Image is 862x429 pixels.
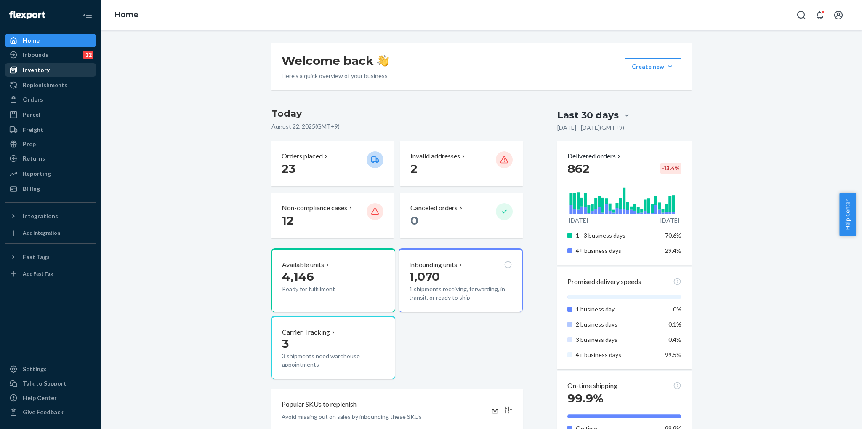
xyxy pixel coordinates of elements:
[23,66,50,74] div: Inventory
[23,81,67,89] div: Replenishments
[282,260,324,270] p: Available units
[400,193,522,238] button: Canceled orders 0
[567,277,641,287] p: Promised delivery speeds
[23,212,58,220] div: Integrations
[409,260,457,270] p: Inbounding units
[5,34,96,47] a: Home
[282,213,294,228] span: 12
[23,408,64,416] div: Give Feedback
[5,405,96,419] button: Give Feedback
[5,78,96,92] a: Replenishments
[282,285,360,293] p: Ready for fulfillment
[282,269,314,284] span: 4,146
[5,226,96,240] a: Add Integration
[567,151,623,161] button: Delivered orders
[5,93,96,106] a: Orders
[271,107,523,121] h3: Today
[410,213,418,228] span: 0
[557,123,624,132] p: [DATE] - [DATE] ( GMT+9 )
[114,10,138,19] a: Home
[665,247,681,254] span: 29.4%
[5,167,96,180] a: Reporting
[282,72,389,80] p: Here’s a quick overview of your business
[23,229,60,236] div: Add Integration
[410,203,458,213] p: Canceled orders
[668,336,681,343] span: 0.4%
[5,391,96,405] a: Help Center
[282,400,357,409] p: Popular SKUs to replenish
[576,247,659,255] p: 4+ business days
[576,305,659,314] p: 1 business day
[576,320,659,329] p: 2 business days
[377,55,389,67] img: hand-wave emoji
[5,250,96,264] button: Fast Tags
[5,182,96,196] a: Billing
[557,109,619,122] div: Last 30 days
[5,209,96,223] button: Integrations
[409,269,440,284] span: 1,070
[811,7,828,24] button: Open notifications
[567,161,590,176] span: 862
[5,108,96,121] a: Parcel
[271,316,395,380] button: Carrier Tracking33 shipments need warehouse appointments
[23,253,50,261] div: Fast Tags
[23,140,36,148] div: Prep
[79,7,96,24] button: Close Navigation
[282,336,289,351] span: 3
[23,365,47,373] div: Settings
[5,152,96,165] a: Returns
[5,362,96,376] a: Settings
[282,327,330,337] p: Carrier Tracking
[282,352,385,369] p: 3 shipments need warehouse appointments
[673,306,681,313] span: 0%
[409,285,512,302] p: 1 shipments receiving, forwarding, in transit, or ready to ship
[271,248,395,312] button: Available units4,146Ready for fulfillment
[668,321,681,328] span: 0.1%
[793,7,810,24] button: Open Search Box
[271,193,394,238] button: Non-compliance cases 12
[567,381,617,391] p: On-time shipping
[830,7,847,24] button: Open account menu
[5,137,96,151] a: Prep
[5,267,96,281] a: Add Fast Tag
[9,11,45,19] img: Flexport logo
[567,391,604,405] span: 99.9%
[23,126,43,134] div: Freight
[5,63,96,77] a: Inventory
[23,394,57,402] div: Help Center
[23,379,67,388] div: Talk to Support
[282,203,347,213] p: Non-compliance cases
[23,169,51,178] div: Reporting
[569,216,588,225] p: [DATE]
[839,193,856,236] button: Help Center
[5,48,96,62] a: Inbounds12
[399,248,522,312] button: Inbounding units1,0701 shipments receiving, forwarding, in transit, or ready to ship
[23,110,40,119] div: Parcel
[23,185,40,193] div: Billing
[576,335,659,344] p: 3 business days
[23,36,40,45] div: Home
[23,95,43,104] div: Orders
[410,151,460,161] p: Invalid addresses
[282,151,323,161] p: Orders placed
[5,377,96,390] a: Talk to Support
[5,123,96,137] a: Freight
[576,351,659,359] p: 4+ business days
[282,53,389,68] h1: Welcome back
[108,3,145,27] ol: breadcrumbs
[625,58,681,75] button: Create new
[400,141,522,186] button: Invalid addresses 2
[665,232,681,239] span: 70.6%
[665,351,681,358] span: 99.5%
[576,231,659,240] p: 1 - 3 business days
[271,141,394,186] button: Orders placed 23
[23,154,45,163] div: Returns
[410,161,418,176] span: 2
[282,413,422,421] p: Avoid missing out on sales by inbounding these SKUs
[23,270,53,277] div: Add Fast Tag
[660,216,679,225] p: [DATE]
[271,122,523,131] p: August 22, 2025 ( GMT+9 )
[83,51,93,59] div: 12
